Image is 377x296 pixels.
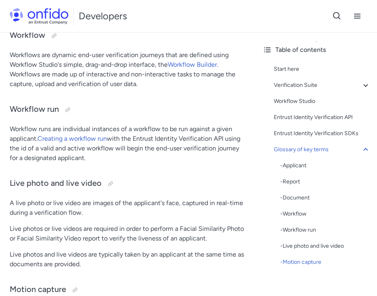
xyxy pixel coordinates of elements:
a: Workflow Builder [168,61,217,68]
h3: Workflow [10,29,246,42]
svg: Open search button [332,11,342,21]
div: - Applicant [280,161,371,171]
a: -Motion capture [280,257,371,267]
h1: Developers [79,10,127,23]
div: - Motion capture [280,257,371,267]
div: - Live photo and live video [280,241,371,251]
img: Onfido Logo [10,8,69,24]
a: Creating a workflow run [37,135,107,142]
a: Start here [274,64,371,74]
p: Workflow runs are individual instances of a workflow to be run against a given applicant. with th... [10,124,246,163]
a: -Live photo and live video [280,241,371,251]
p: Live photos or live videos are required in order to perform a Facial Similarity Photo or Facial S... [10,224,246,243]
a: Verification Suite [274,80,371,90]
svg: Open navigation menu button [352,11,362,21]
p: Workflows are dynamic end-user verification journeys that are defined using Workflow Studio's sim... [10,50,246,89]
div: - Report [280,177,371,187]
a: -Workflow [280,209,371,219]
div: Table of contents [262,45,371,55]
a: -Applicant [280,161,371,171]
a: -Workflow run [280,225,371,235]
a: -Report [280,177,371,187]
a: Entrust Identity Verification API [274,113,371,122]
div: - Workflow [280,209,371,219]
p: A live photo or live video are images of the applicant's face, captured in real-time during a ver... [10,198,246,218]
h3: Live photo and live video [10,177,246,190]
a: -Document [280,193,371,203]
a: Glossary of key terms [274,145,371,154]
a: Entrust Identity Verification SDKs [274,129,371,138]
button: Open search button [327,6,347,26]
div: - Workflow run [280,225,371,235]
button: Open navigation menu button [347,6,367,26]
div: - Document [280,193,371,203]
h3: Workflow run [10,103,246,116]
a: Workflow Studio [274,97,371,106]
p: Live photos and live videos are typically taken by an applicant at the same time as documents are... [10,250,246,269]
